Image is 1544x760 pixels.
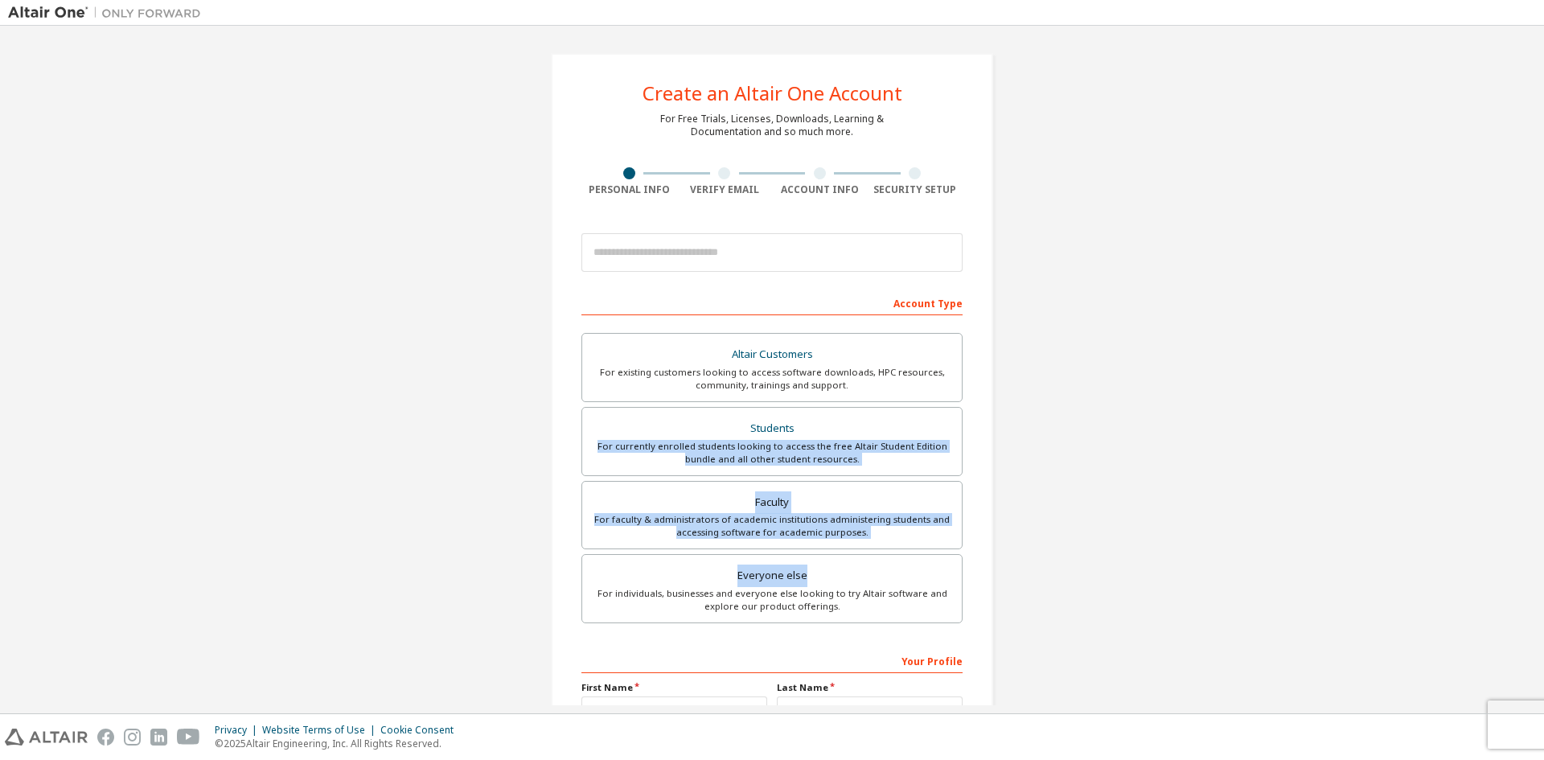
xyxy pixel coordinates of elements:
[215,724,262,737] div: Privacy
[8,5,209,21] img: Altair One
[581,290,963,315] div: Account Type
[592,343,952,366] div: Altair Customers
[592,417,952,440] div: Students
[677,183,773,196] div: Verify Email
[262,724,380,737] div: Website Terms of Use
[5,729,88,746] img: altair_logo.svg
[592,565,952,587] div: Everyone else
[97,729,114,746] img: facebook.svg
[592,440,952,466] div: For currently enrolled students looking to access the free Altair Student Edition bundle and all ...
[592,513,952,539] div: For faculty & administrators of academic institutions administering students and accessing softwa...
[581,681,767,694] label: First Name
[660,113,884,138] div: For Free Trials, Licenses, Downloads, Learning & Documentation and so much more.
[772,183,868,196] div: Account Info
[380,724,463,737] div: Cookie Consent
[124,729,141,746] img: instagram.svg
[581,647,963,673] div: Your Profile
[868,183,963,196] div: Security Setup
[150,729,167,746] img: linkedin.svg
[592,366,952,392] div: For existing customers looking to access software downloads, HPC resources, community, trainings ...
[215,737,463,750] p: © 2025 Altair Engineering, Inc. All Rights Reserved.
[177,729,200,746] img: youtube.svg
[643,84,902,103] div: Create an Altair One Account
[592,491,952,514] div: Faculty
[581,183,677,196] div: Personal Info
[777,681,963,694] label: Last Name
[592,587,952,613] div: For individuals, businesses and everyone else looking to try Altair software and explore our prod...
